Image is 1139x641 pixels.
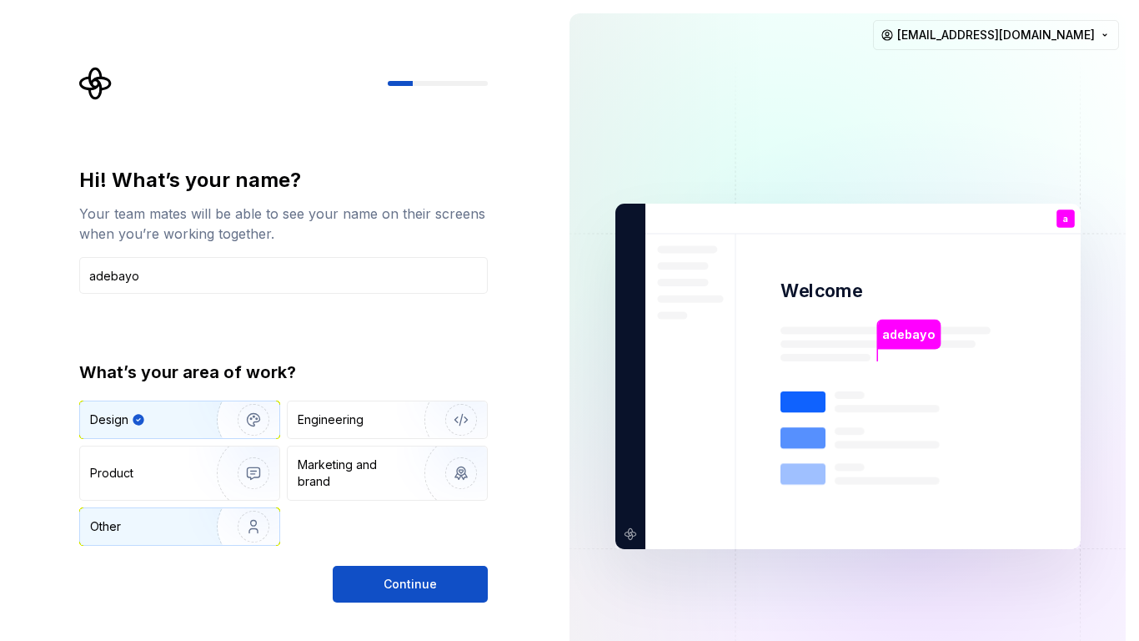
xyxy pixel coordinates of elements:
[384,576,437,593] span: Continue
[882,326,935,344] p: adebayo
[1062,215,1067,224] p: a
[79,167,488,194] div: Hi! What’s your name?
[897,27,1095,43] span: [EMAIL_ADDRESS][DOMAIN_NAME]
[333,566,488,603] button: Continue
[90,411,128,428] div: Design
[90,518,121,535] div: Other
[79,361,488,384] div: What’s your area of work?
[79,257,488,294] input: Han Solo
[79,67,113,100] svg: Supernova Logo
[873,20,1119,50] button: [EMAIL_ADDRESS][DOMAIN_NAME]
[298,411,364,428] div: Engineering
[90,465,133,482] div: Product
[79,204,488,244] div: Your team mates will be able to see your name on their screens when you’re working together.
[780,279,862,303] p: Welcome
[298,457,410,490] div: Marketing and brand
